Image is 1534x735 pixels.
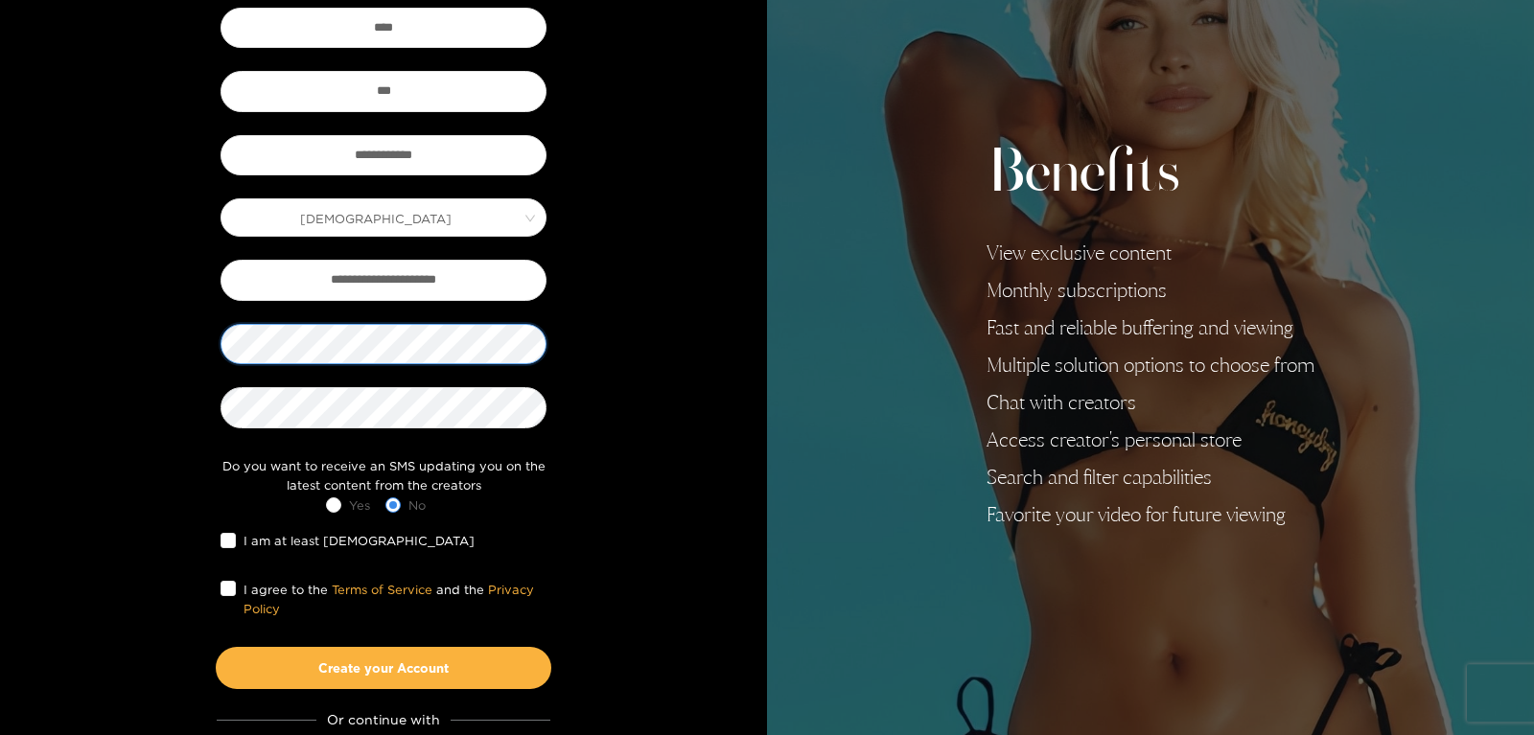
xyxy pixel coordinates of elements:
li: Multiple solution options to choose from [987,354,1314,377]
span: I am at least [DEMOGRAPHIC_DATA] [236,531,482,550]
li: Search and filter capabilities [987,466,1314,489]
div: Or continue with [217,708,551,730]
li: Fast and reliable buffering and viewing [987,316,1314,339]
h2: Benefits [987,138,1314,211]
div: Do you want to receive an SMS updating you on the latest content from the creators [216,456,551,495]
li: Chat with creators [987,391,1314,414]
span: Yes [341,495,378,515]
li: Monthly subscriptions [987,279,1314,302]
li: View exclusive content [987,241,1314,264]
button: Create your Account [216,647,551,689]
span: No [401,495,433,515]
a: Terms of Service [332,583,432,596]
li: Access creator's personal store [987,428,1314,451]
span: Male [221,204,546,231]
span: I agree to the and the [236,580,546,619]
li: Favorite your video for future viewing [987,503,1314,526]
